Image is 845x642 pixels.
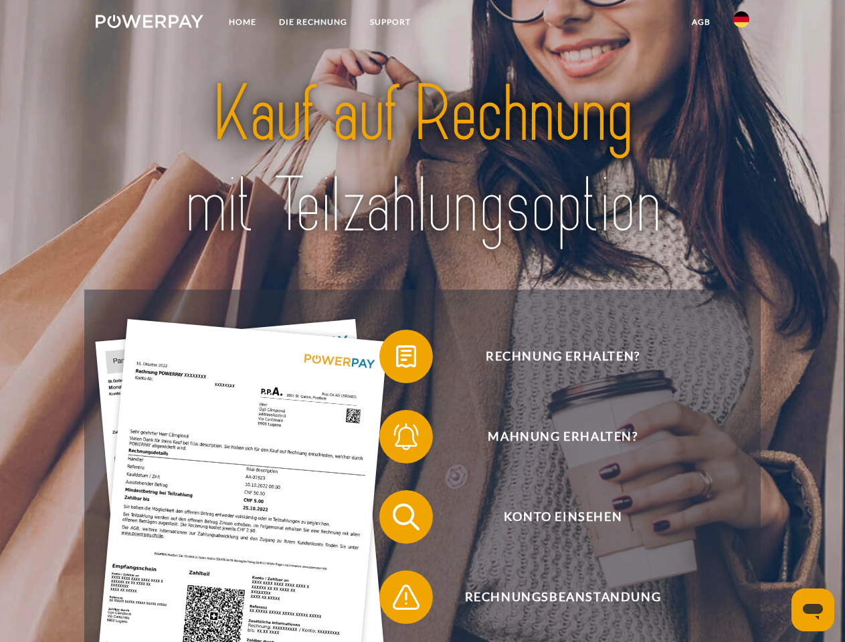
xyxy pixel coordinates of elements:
button: Mahnung erhalten? [379,410,727,463]
img: de [733,11,749,27]
span: Konto einsehen [399,490,727,544]
a: Home [217,10,268,34]
a: agb [680,10,722,34]
a: DIE RECHNUNG [268,10,359,34]
a: SUPPORT [359,10,422,34]
img: qb_warning.svg [389,580,423,614]
img: title-powerpay_de.svg [128,64,717,256]
button: Rechnungsbeanstandung [379,570,727,624]
button: Rechnung erhalten? [379,330,727,383]
img: logo-powerpay-white.svg [96,15,203,28]
img: qb_bell.svg [389,420,423,453]
img: qb_search.svg [389,500,423,534]
img: qb_bill.svg [389,340,423,373]
button: Konto einsehen [379,490,727,544]
span: Mahnung erhalten? [399,410,727,463]
span: Rechnung erhalten? [399,330,727,383]
span: Rechnungsbeanstandung [399,570,727,624]
iframe: Schaltfläche zum Öffnen des Messaging-Fensters [791,588,834,631]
